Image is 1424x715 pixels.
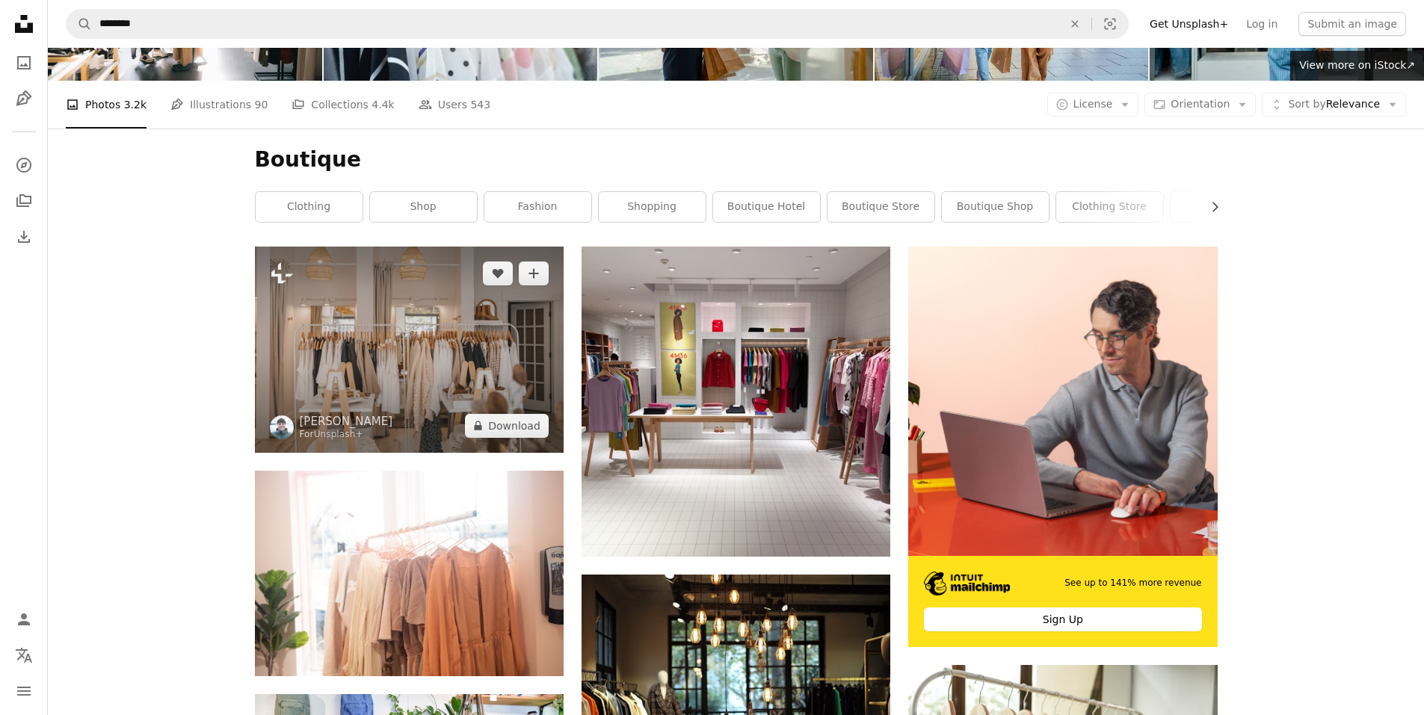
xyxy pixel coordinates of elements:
span: View more on iStock ↗ [1299,59,1415,71]
a: [PERSON_NAME] [300,414,393,429]
img: a rack of clothes hanging on a wall next to a window [255,471,564,676]
button: Submit an image [1298,12,1406,36]
button: License [1047,93,1139,117]
button: Sort byRelevance [1262,93,1406,117]
a: Get Unsplash+ [1141,12,1237,36]
a: clothing [256,192,363,222]
a: Illustrations 90 [170,81,268,129]
img: file-1690386555781-336d1949dad1image [924,572,1010,595]
div: For [300,429,393,441]
span: Orientation [1171,98,1230,110]
button: scroll list to the right [1201,192,1218,222]
a: Users 543 [419,81,490,129]
a: Download History [9,222,39,252]
a: shop [370,192,477,222]
a: shopping [599,192,706,222]
button: Like [483,261,513,285]
button: Clear [1058,10,1091,38]
button: Language [9,640,39,670]
img: a clothing rack with clothes hanging on it [255,247,564,452]
a: Unsplash+ [314,429,363,439]
a: Photos [9,48,39,78]
a: assorted-color hanged clothes during daytime [582,670,890,684]
button: Add to Collection [519,261,549,285]
form: Find visuals sitewide [66,9,1129,39]
img: file-1722962848292-892f2e7827caimage [908,247,1217,555]
span: 90 [255,96,268,113]
a: Collections 4.4k [292,81,394,129]
a: Collections [9,186,39,216]
a: assorted-color clothes lot [582,394,890,408]
button: Menu [9,676,39,706]
img: assorted-color clothes lot [582,247,890,557]
span: 543 [470,96,490,113]
span: See up to 141% more revenue [1064,577,1201,589]
span: Sort by [1288,98,1325,110]
a: a clothing rack with clothes hanging on it [255,343,564,356]
a: Log in [1237,12,1286,36]
button: Orientation [1144,93,1256,117]
a: Illustrations [9,84,39,114]
span: License [1073,98,1113,110]
a: boutique store [827,192,934,222]
span: 4.4k [372,96,394,113]
a: fashion [484,192,591,222]
button: Download [465,414,549,438]
a: Home — Unsplash [9,9,39,42]
span: Relevance [1288,97,1380,112]
a: apparel [1171,192,1277,222]
a: clothing store [1056,192,1163,222]
button: Search Unsplash [67,10,92,38]
img: Go to Hans Isaacson's profile [270,415,294,439]
div: Sign Up [924,607,1201,631]
a: boutique hotel [713,192,820,222]
a: Explore [9,150,39,180]
h1: Boutique [255,146,1218,173]
button: Visual search [1092,10,1128,38]
a: View more on iStock↗ [1290,51,1424,81]
a: See up to 141% more revenueSign Up [908,247,1217,647]
a: boutique shop [942,192,1049,222]
a: a rack of clothes hanging on a wall next to a window [255,566,564,580]
a: Log in / Sign up [9,604,39,634]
